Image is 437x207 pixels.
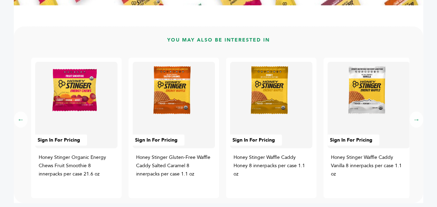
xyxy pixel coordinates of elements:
button: ← [14,111,28,128]
a: Honey Stinger Gluten-Free Waffle Caddy Salted Caramel 8 innerpacks per case 1.1 oz [136,154,210,177]
button: → [409,111,423,128]
h3: You may also be interested in [14,37,423,49]
img: Honey Stinger Waffle Caddy Honey 8 innerpacks per case 1.1 oz [243,63,296,117]
a: Honey Stinger Organic Energy Chews Fruit Smoothie 8 innerpacks per case 21.6 oz [39,154,106,177]
a: Honey Stinger Waffle Caddy Vanilla 8 innerpacks per case 1.1 oz [331,154,402,177]
a: Honey Stinger Waffle Caddy Honey 8 innerpacks per case 1.1 oz [234,154,305,177]
a: Sign In For Pricing [232,137,275,144]
a: Sign In For Pricing [330,137,372,144]
a: Sign In For Pricing [135,137,178,144]
img: Honey Stinger Organic Energy Chews Fruit Smoothie 8 innerpacks per case 21.6 oz [48,63,102,117]
a: Sign In For Pricing [38,137,80,144]
img: Honey Stinger Waffle Caddy Vanilla 8 innerpacks per case 1.1 oz [340,63,394,117]
img: Honey Stinger Gluten-Free Waffle Caddy Salted Caramel 8 innerpacks per case 1.1 oz [145,63,199,117]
